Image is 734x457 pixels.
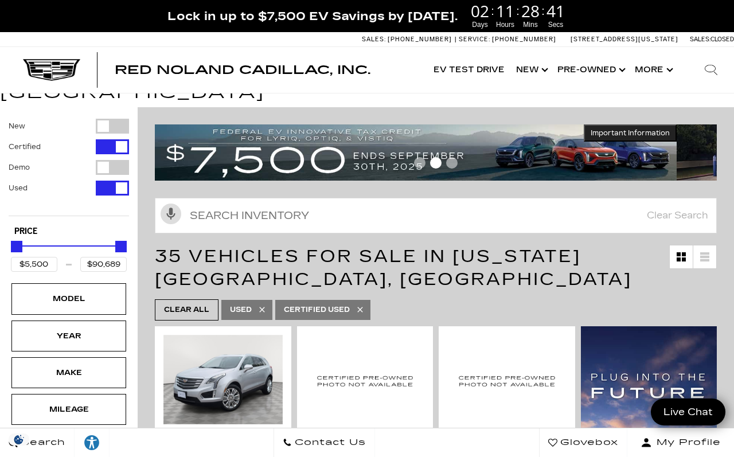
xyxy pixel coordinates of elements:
div: Explore your accessibility options [75,434,109,451]
img: 2023 Cadillac XT4 Sport [447,335,567,427]
span: Contact Us [292,435,366,451]
section: Click to Open Cookie Consent Modal [6,433,32,446]
a: Close [715,6,728,19]
span: Days [469,19,491,30]
span: Sales: [362,36,386,43]
span: Glovebox [557,435,618,451]
label: New [9,120,25,132]
div: MileageMileage [11,394,126,425]
span: Sales: [690,36,710,43]
h5: Price [14,226,123,237]
span: [PHONE_NUMBER] [492,36,556,43]
img: Cadillac Dark Logo with Cadillac White Text [23,59,80,81]
span: Search [18,435,65,451]
div: Mileage [40,403,97,416]
a: Glovebox [539,428,627,457]
a: Explore your accessibility options [75,428,110,457]
span: 41 [545,3,567,19]
span: Clear All [164,303,209,317]
input: Search Inventory [155,198,717,233]
span: Red Noland Cadillac, Inc. [115,63,370,77]
a: Pre-Owned [552,47,629,93]
input: Maximum [80,257,127,272]
img: 2018 Cadillac XT5 Premium Luxury AWD 1 [163,335,283,424]
a: Live Chat [651,399,725,425]
div: Maximum Price [115,241,127,252]
a: Sales: [PHONE_NUMBER] [362,36,455,42]
span: 35 Vehicles for Sale in [US_STATE][GEOGRAPHIC_DATA], [GEOGRAPHIC_DATA] [155,246,632,290]
span: 11 [494,3,516,19]
span: [PHONE_NUMBER] [388,36,452,43]
span: Used [230,303,252,317]
div: Minimum Price [11,241,22,252]
span: Hours [494,19,516,30]
span: Certified Used [284,303,350,317]
a: Service: [PHONE_NUMBER] [455,36,559,42]
div: Filter by Vehicle Type [9,119,129,216]
div: Model [40,292,97,305]
div: 1 / 2 [163,335,283,424]
span: 28 [520,3,541,19]
div: Year [40,330,97,342]
a: Red Noland Cadillac, Inc. [115,64,370,76]
span: My Profile [652,435,721,451]
span: Closed [710,36,734,43]
img: 2021 Cadillac XT4 Premium Luxury [306,335,425,427]
span: Lock in up to $7,500 EV Savings by [DATE]. [167,9,458,24]
label: Demo [9,162,30,173]
span: : [491,2,494,19]
span: Live Chat [658,405,719,419]
span: Go to slide 3 [446,157,458,169]
span: Important Information [591,128,670,138]
button: Important Information [584,124,677,142]
span: Service: [459,36,490,43]
button: More [629,47,677,93]
svg: Click to toggle on voice search [161,204,181,224]
div: Make [40,366,97,379]
div: Price [11,237,127,272]
div: MakeMake [11,357,126,388]
img: Opt-Out Icon [6,433,32,446]
img: vrp-tax-ending-august-version [155,124,677,181]
a: [STREET_ADDRESS][US_STATE] [571,36,678,43]
label: Used [9,182,28,194]
a: EV Test Drive [428,47,510,93]
div: YearYear [11,321,126,351]
span: : [541,2,545,19]
span: : [516,2,520,19]
span: Go to slide 2 [430,157,442,169]
span: Secs [545,19,567,30]
a: New [510,47,552,93]
input: Minimum [11,257,57,272]
button: Open user profile menu [627,428,734,457]
div: ModelModel [11,283,126,314]
label: Certified [9,141,41,153]
a: Contact Us [274,428,375,457]
span: 02 [469,3,491,19]
span: Go to slide 1 [414,157,425,169]
span: Mins [520,19,541,30]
